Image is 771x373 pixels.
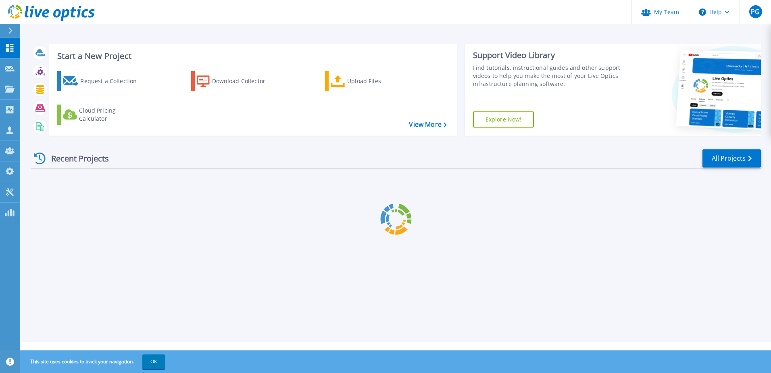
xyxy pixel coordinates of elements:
[57,52,446,61] h3: Start a New Project
[473,50,624,61] div: Support Video Library
[409,121,446,128] a: View More
[22,354,165,369] span: This site uses cookies to track your navigation.
[212,73,277,89] div: Download Collector
[79,107,144,123] div: Cloud Pricing Calculator
[751,8,760,15] span: PG
[57,105,147,125] a: Cloud Pricing Calculator
[325,71,415,91] a: Upload Files
[80,73,145,89] div: Request a Collection
[473,111,534,128] a: Explore Now!
[347,73,412,89] div: Upload Files
[702,149,761,168] a: All Projects
[473,64,624,88] div: Find tutorials, instructional guides and other support videos to help you make the most of your L...
[31,149,120,168] div: Recent Projects
[142,354,165,369] button: OK
[57,71,147,91] a: Request a Collection
[191,71,281,91] a: Download Collector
